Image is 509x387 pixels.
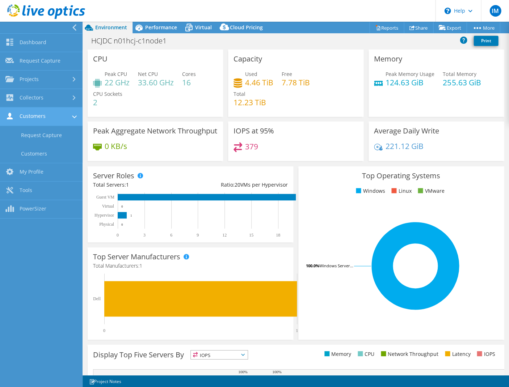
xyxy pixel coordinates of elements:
text: 100% [238,370,248,374]
span: Environment [95,24,127,31]
text: 0 [121,223,123,226]
li: IOPS [475,350,495,358]
span: Cores [182,71,196,77]
h4: 16 [182,78,196,86]
h3: Peak Aggregate Network Throughput [93,127,217,135]
a: Reports [369,22,404,33]
text: 9 [197,233,199,238]
h3: Server Roles [93,172,134,180]
div: Ratio: VMs per Hypervisor [190,181,288,189]
h1: HCJDC n01hcj-c1node1 [88,37,178,45]
li: Memory [323,350,351,358]
h3: Top Operating Systems [304,172,499,180]
a: Print [474,36,498,46]
li: Latency [443,350,470,358]
span: Peak CPU [105,71,127,77]
h4: 124.63 GiB [386,78,434,86]
span: Performance [145,24,177,31]
text: Guest VM [96,195,114,200]
tspan: 100.0% [306,263,319,268]
text: 100% [272,370,282,374]
span: CPU Sockets [93,90,122,97]
span: IOPS [191,350,248,359]
text: 15 [249,233,253,238]
text: Hypervisor [94,213,114,218]
span: Virtual [195,24,212,31]
tspan: Windows Server... [319,263,353,268]
a: More [466,22,500,33]
text: Physical [99,222,114,227]
text: 6 [170,233,172,238]
text: Dell [93,296,101,301]
text: 0 [117,233,119,238]
span: Free [282,71,292,77]
span: Peak Memory Usage [386,71,434,77]
h4: 7.78 TiB [282,78,310,86]
span: IM [489,5,501,17]
h4: 22 GHz [105,78,130,86]
h3: Top Server Manufacturers [93,253,180,261]
text: 0 [121,205,123,208]
h3: CPU [93,55,108,63]
li: Network Throughput [379,350,438,358]
h4: 379 [245,143,258,150]
li: Windows [354,187,385,195]
h4: Total Manufacturers: [93,262,288,270]
span: Cloud Pricing [230,24,263,31]
text: 0 [103,328,105,333]
span: Total Memory [443,71,476,77]
h3: IOPS at 95% [234,127,274,135]
h4: 33.60 GHz [138,78,174,86]
text: 12 [222,233,227,238]
h3: Capacity [234,55,262,63]
a: Project Notes [84,377,126,386]
a: Share [404,22,433,33]
span: 20 [235,181,240,188]
li: VMware [416,187,444,195]
span: Total [234,90,245,97]
span: 1 [126,181,129,188]
h4: 2 [93,98,122,106]
a: Export [433,22,467,33]
h4: 255.63 GiB [443,78,481,86]
div: Total Servers: [93,181,190,189]
li: Linux [390,187,411,195]
text: 3 [143,233,146,238]
text: 18 [276,233,280,238]
h4: 221.12 GiB [386,142,424,150]
span: Net CPU [138,71,158,77]
span: 1 [139,262,142,269]
h3: Memory [374,55,402,63]
svg: \n [444,8,451,14]
li: CPU [356,350,374,358]
span: Used [245,71,257,77]
h3: Average Daily Write [374,127,439,135]
h4: 12.23 TiB [234,98,266,106]
h4: 4.46 TiB [245,78,273,86]
text: Virtual [102,204,114,209]
text: 1 [130,214,132,217]
h4: 0 KB/s [105,142,127,150]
